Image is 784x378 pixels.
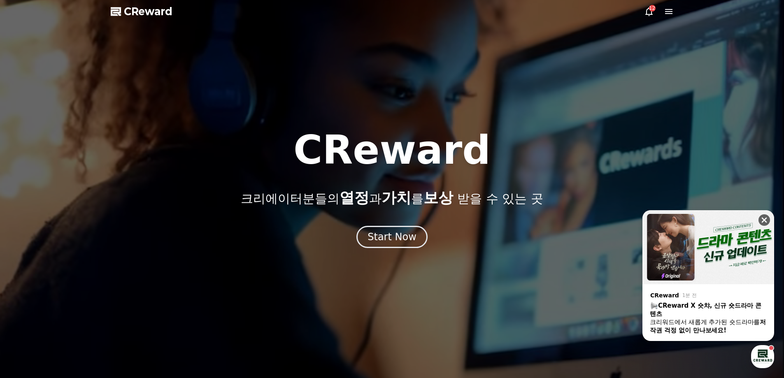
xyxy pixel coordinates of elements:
[54,261,106,281] a: 대화
[241,190,543,206] p: 크리에이터분들의 과 를 받을 수 있는 곳
[644,7,654,16] a: 12
[382,189,411,206] span: 가치
[368,230,416,243] div: Start Now
[124,5,172,18] span: CReward
[106,261,158,281] a: 설정
[293,130,491,170] h1: CReward
[356,226,428,248] button: Start Now
[340,189,369,206] span: 열정
[26,273,31,280] span: 홈
[356,234,428,242] a: Start Now
[423,189,453,206] span: 보상
[127,273,137,280] span: 설정
[111,5,172,18] a: CReward
[75,274,85,280] span: 대화
[649,5,656,12] div: 12
[2,261,54,281] a: 홈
